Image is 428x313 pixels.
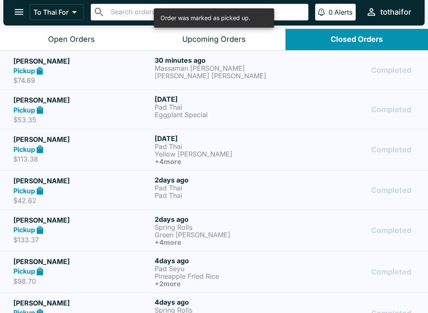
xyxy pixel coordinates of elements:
strong: Pickup [13,267,35,275]
p: Pineapple Fried Rice [155,272,293,280]
p: Pad Thai [155,184,293,192]
p: Pad Thai [155,143,293,150]
div: Order was marked as picked up. [160,11,250,25]
p: $113.38 [13,155,151,163]
p: $42.62 [13,196,151,205]
button: tothaifor [362,3,415,21]
p: Green [PERSON_NAME] [155,231,293,239]
p: $74.69 [13,76,151,85]
strong: Pickup [13,106,35,114]
p: $53.35 [13,115,151,124]
p: Spring Rolls [155,223,293,231]
span: 2 days ago [155,215,189,223]
p: Pad Seyu [155,265,293,272]
strong: Pickup [13,145,35,154]
p: Pad Thai [155,192,293,199]
span: 4 days ago [155,298,189,306]
span: 2 days ago [155,176,189,184]
h5: [PERSON_NAME] [13,298,151,308]
h6: 30 minutes ago [155,56,293,64]
div: Closed Orders [331,35,383,44]
h6: + 4 more [155,239,293,246]
input: Search orders by name or phone number [108,6,305,18]
span: 4 days ago [155,257,189,265]
p: Yellow [PERSON_NAME] [155,150,293,158]
div: Open Orders [48,35,95,44]
p: $98.70 [13,277,151,285]
h6: [DATE] [155,134,293,143]
h5: [PERSON_NAME] [13,257,151,267]
h5: [PERSON_NAME] [13,56,151,66]
p: 0 [329,8,333,16]
h6: [DATE] [155,95,293,103]
h5: [PERSON_NAME] [13,176,151,186]
p: To Thai For [33,8,69,16]
p: $133.37 [13,236,151,244]
p: Alerts [334,8,352,16]
p: [PERSON_NAME] [PERSON_NAME] [155,72,293,80]
button: To Thai For [30,4,84,20]
p: Pad Thai [155,103,293,111]
button: open drawer [8,1,30,23]
strong: Pickup [13,67,35,75]
h6: + 4 more [155,158,293,165]
p: Eggplant Special [155,111,293,118]
div: tothaifor [380,7,411,17]
h6: + 2 more [155,280,293,287]
div: Upcoming Orders [182,35,246,44]
h5: [PERSON_NAME] [13,95,151,105]
p: Massaman [PERSON_NAME] [155,64,293,72]
h5: [PERSON_NAME] [13,215,151,225]
h5: [PERSON_NAME] [13,134,151,144]
strong: Pickup [13,187,35,195]
strong: Pickup [13,226,35,234]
